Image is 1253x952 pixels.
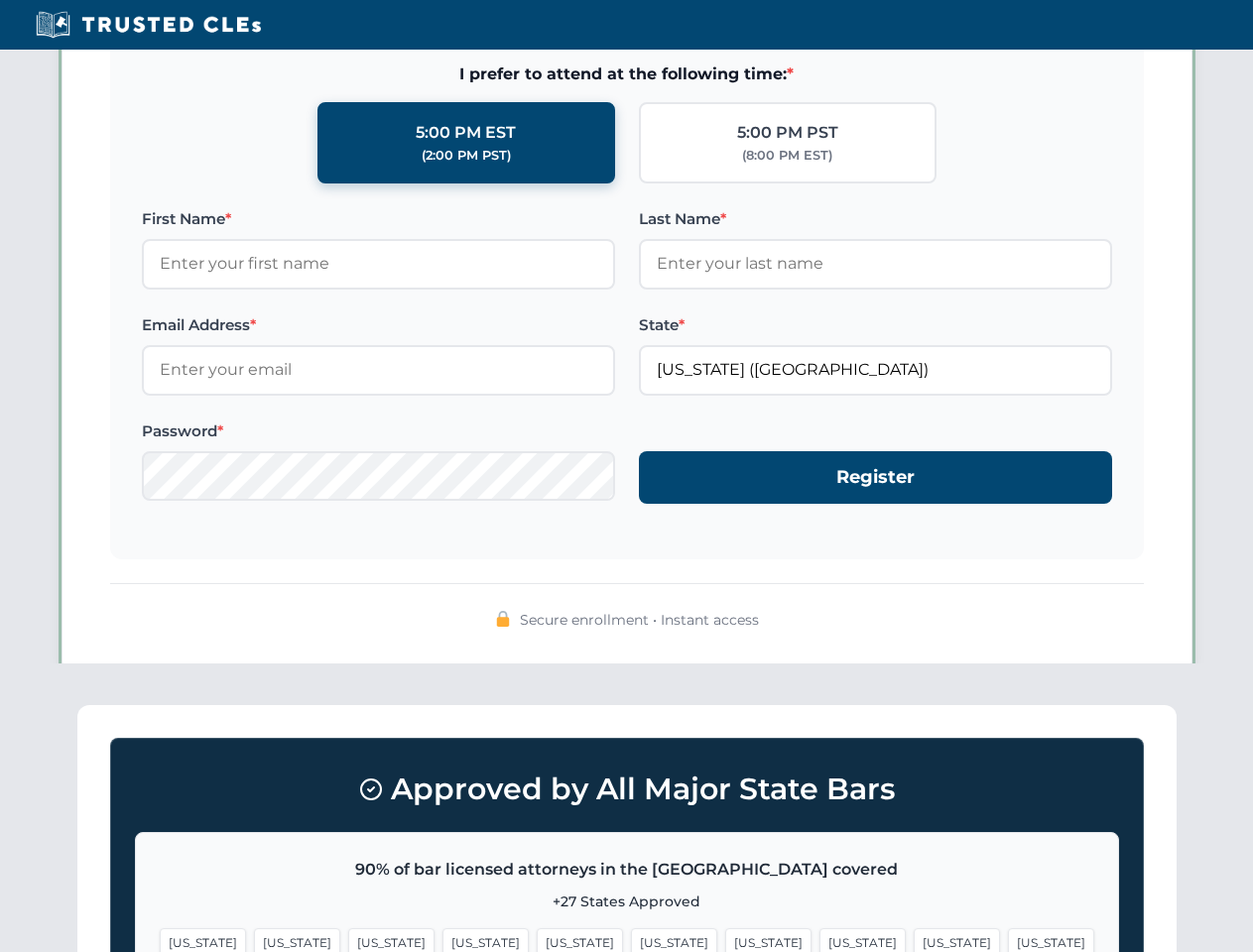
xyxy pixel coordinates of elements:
[30,10,267,40] img: Trusted CLEs
[142,419,615,443] label: Password
[142,239,615,289] input: Enter your first name
[639,345,1112,395] input: Florida (FL)
[160,857,1094,883] p: 90% of bar licensed attorneys in the [GEOGRAPHIC_DATA] covered
[495,611,511,627] img: 🔒
[142,313,615,337] label: Email Address
[639,239,1112,289] input: Enter your last name
[742,146,832,166] div: (8:00 PM EST)
[142,61,1112,87] span: I prefer to attend at the following time:
[422,146,511,166] div: (2:00 PM PST)
[142,207,615,231] label: First Name
[142,345,615,395] input: Enter your email
[135,763,1119,816] h3: Approved by All Major State Bars
[520,609,759,631] span: Secure enrollment • Instant access
[737,120,838,146] div: 5:00 PM PST
[416,120,516,146] div: 5:00 PM EST
[639,451,1112,504] button: Register
[160,891,1094,912] p: +27 States Approved
[639,313,1112,337] label: State
[639,207,1112,231] label: Last Name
